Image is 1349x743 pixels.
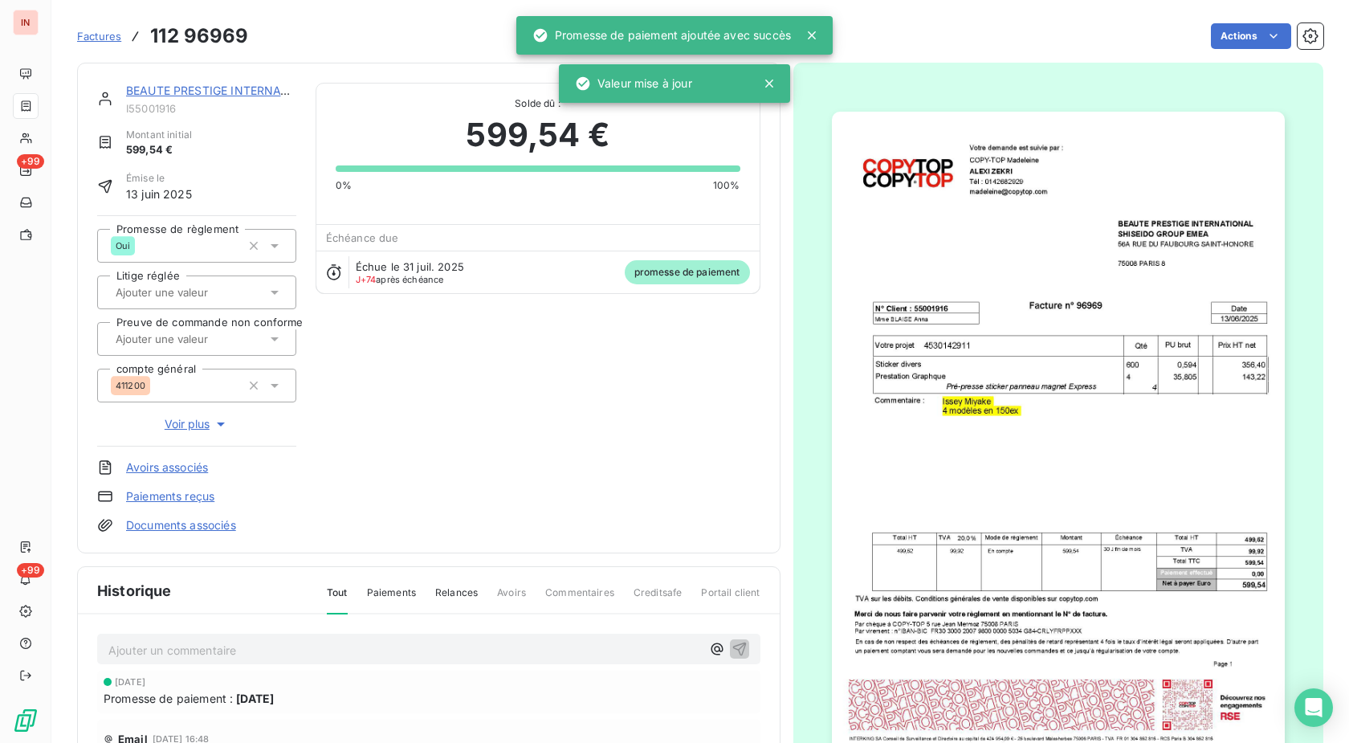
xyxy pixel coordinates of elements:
[116,381,145,390] span: 411200
[165,416,229,432] span: Voir plus
[326,231,399,244] span: Échéance due
[1211,23,1291,49] button: Actions
[701,586,760,613] span: Portail client
[356,275,444,284] span: après échéance
[545,586,614,613] span: Commentaires
[356,260,464,273] span: Échue le 31 juil. 2025
[115,677,145,687] span: [DATE]
[13,708,39,733] img: Logo LeanPay
[367,586,416,613] span: Paiements
[126,488,214,504] a: Paiements reçus
[126,171,192,186] span: Émise le
[466,111,609,159] span: 599,54 €
[126,142,192,158] span: 599,54 €
[532,21,791,50] div: Promesse de paiement ajoutée avec succès
[17,563,44,578] span: +99
[97,415,296,433] button: Voir plus
[1294,688,1333,727] div: Open Intercom Messenger
[17,154,44,169] span: +99
[625,260,750,284] span: promesse de paiement
[356,274,377,285] span: J+74
[114,285,275,300] input: Ajouter une valeur
[77,30,121,43] span: Factures
[575,69,692,98] div: Valeur mise à jour
[336,96,740,111] span: Solde dû :
[77,28,121,44] a: Factures
[13,10,39,35] div: IN
[327,586,348,614] span: Tout
[97,580,172,602] span: Historique
[114,332,275,346] input: Ajouter une valeur
[150,22,248,51] h3: 112 96969
[497,586,526,613] span: Avoirs
[126,459,208,476] a: Avoirs associés
[104,690,233,707] span: Promesse de paiement :
[126,128,192,142] span: Montant initial
[126,517,236,533] a: Documents associés
[126,186,192,202] span: 13 juin 2025
[634,586,683,613] span: Creditsafe
[713,178,740,193] span: 100%
[126,102,296,115] span: I55001916
[336,178,352,193] span: 0%
[435,586,478,613] span: Relances
[116,241,130,251] span: Oui
[236,690,274,707] span: [DATE]
[126,84,324,97] a: BEAUTE PRESTIGE INTERNATIONAL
